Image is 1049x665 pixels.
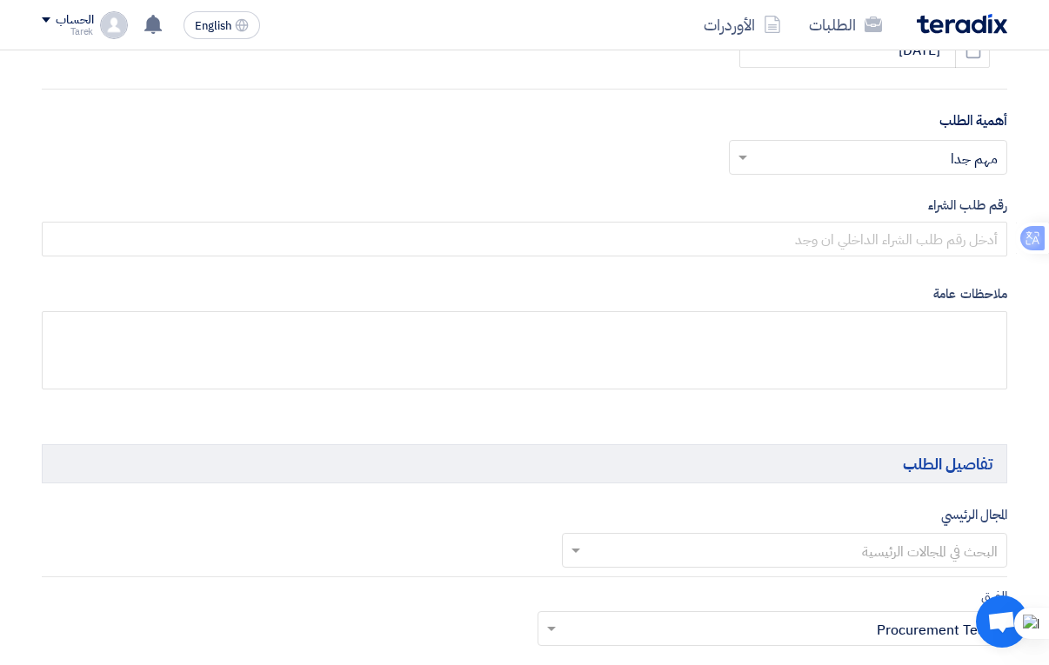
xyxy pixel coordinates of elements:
[917,14,1007,34] img: Teradix logo
[690,4,795,45] a: الأوردرات
[981,587,1007,607] label: الفرق
[184,11,260,39] button: English
[795,4,896,45] a: الطلبات
[42,196,1007,216] label: رقم طلب الشراء
[195,20,231,32] span: English
[42,222,1007,256] input: أدخل رقم طلب الشراء الداخلي ان وجد
[56,13,93,28] div: الحساب
[42,444,1007,483] h5: تفاصيل الطلب
[976,595,1028,648] div: Open chat
[939,110,1007,131] label: أهمية الطلب
[42,27,93,37] div: Tarek
[42,284,1007,304] label: ملاحظات عامة
[941,505,1007,525] label: المجال الرئيسي
[100,11,128,39] img: profile_test.png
